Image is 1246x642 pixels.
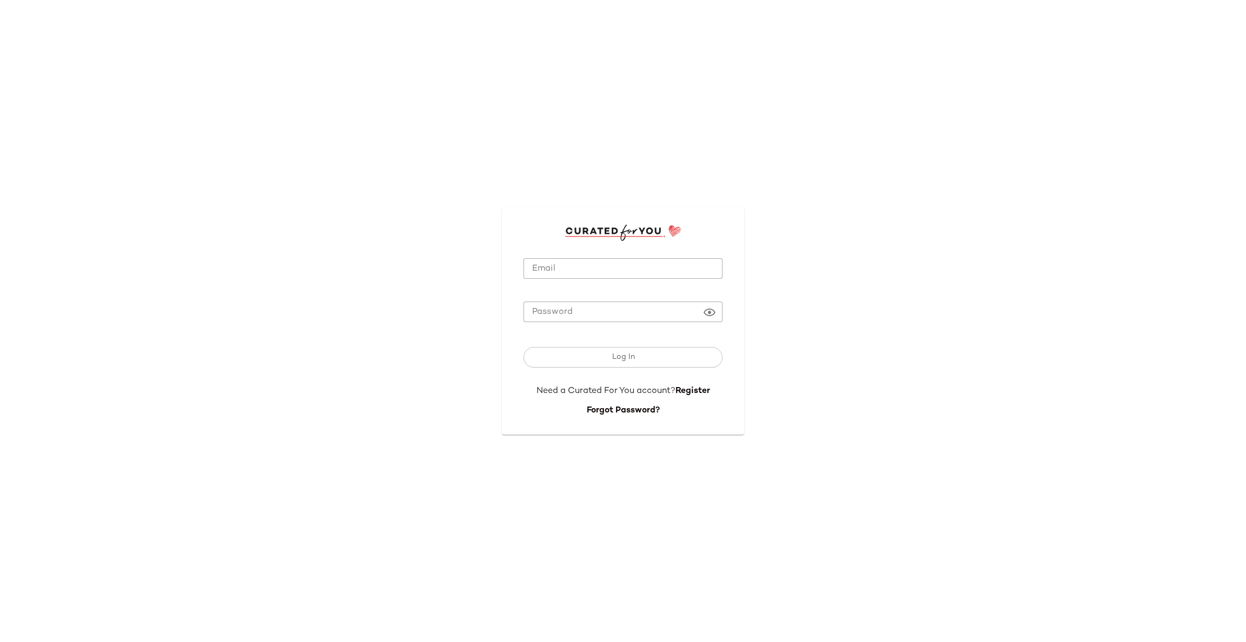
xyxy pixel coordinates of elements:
[611,353,634,362] span: Log In
[536,386,675,396] span: Need a Curated For You account?
[675,386,710,396] a: Register
[523,347,723,368] button: Log In
[565,225,681,241] img: cfy_login_logo.DGdB1djN.svg
[587,406,660,415] a: Forgot Password?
